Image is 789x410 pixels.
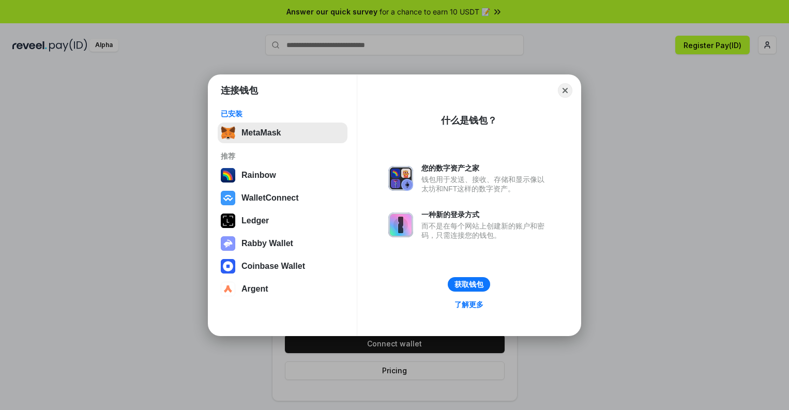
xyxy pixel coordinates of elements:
img: svg+xml,%3Csvg%20width%3D%22120%22%20height%3D%22120%22%20viewBox%3D%220%200%20120%20120%22%20fil... [221,168,235,183]
button: WalletConnect [218,188,347,208]
button: Rainbow [218,165,347,186]
img: svg+xml,%3Csvg%20fill%3D%22none%22%20height%3D%2233%22%20viewBox%3D%220%200%2035%2033%22%20width%... [221,126,235,140]
div: WalletConnect [241,193,299,203]
button: Rabby Wallet [218,233,347,254]
img: svg+xml,%3Csvg%20xmlns%3D%22http%3A%2F%2Fwww.w3.org%2F2000%2Fsvg%22%20fill%3D%22none%22%20viewBox... [388,166,413,191]
img: svg+xml,%3Csvg%20width%3D%2228%22%20height%3D%2228%22%20viewBox%3D%220%200%2028%2028%22%20fill%3D... [221,259,235,274]
img: svg+xml,%3Csvg%20xmlns%3D%22http%3A%2F%2Fwww.w3.org%2F2000%2Fsvg%22%20width%3D%2228%22%20height%3... [221,214,235,228]
button: Argent [218,279,347,299]
img: svg+xml,%3Csvg%20xmlns%3D%22http%3A%2F%2Fwww.w3.org%2F2000%2Fsvg%22%20fill%3D%22none%22%20viewBox... [388,212,413,237]
h1: 连接钱包 [221,84,258,97]
div: 推荐 [221,151,344,161]
div: 获取钱包 [454,280,483,289]
img: svg+xml,%3Csvg%20width%3D%2228%22%20height%3D%2228%22%20viewBox%3D%220%200%2028%2028%22%20fill%3D... [221,282,235,296]
button: 获取钱包 [448,277,490,292]
button: Close [558,83,572,98]
div: 而不是在每个网站上创建新的账户和密码，只需连接您的钱包。 [421,221,550,240]
button: MetaMask [218,123,347,143]
div: MetaMask [241,128,281,138]
div: Coinbase Wallet [241,262,305,271]
div: Rabby Wallet [241,239,293,248]
img: svg+xml,%3Csvg%20xmlns%3D%22http%3A%2F%2Fwww.w3.org%2F2000%2Fsvg%22%20fill%3D%22none%22%20viewBox... [221,236,235,251]
div: 一种新的登录方式 [421,210,550,219]
div: Rainbow [241,171,276,180]
div: 已安装 [221,109,344,118]
div: 您的数字资产之家 [421,163,550,173]
button: Coinbase Wallet [218,256,347,277]
a: 了解更多 [448,298,490,311]
div: Ledger [241,216,269,225]
button: Ledger [218,210,347,231]
img: svg+xml,%3Csvg%20width%3D%2228%22%20height%3D%2228%22%20viewBox%3D%220%200%2028%2028%22%20fill%3D... [221,191,235,205]
div: 钱包用于发送、接收、存储和显示像以太坊和NFT这样的数字资产。 [421,175,550,193]
div: Argent [241,284,268,294]
div: 了解更多 [454,300,483,309]
div: 什么是钱包？ [441,114,497,127]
